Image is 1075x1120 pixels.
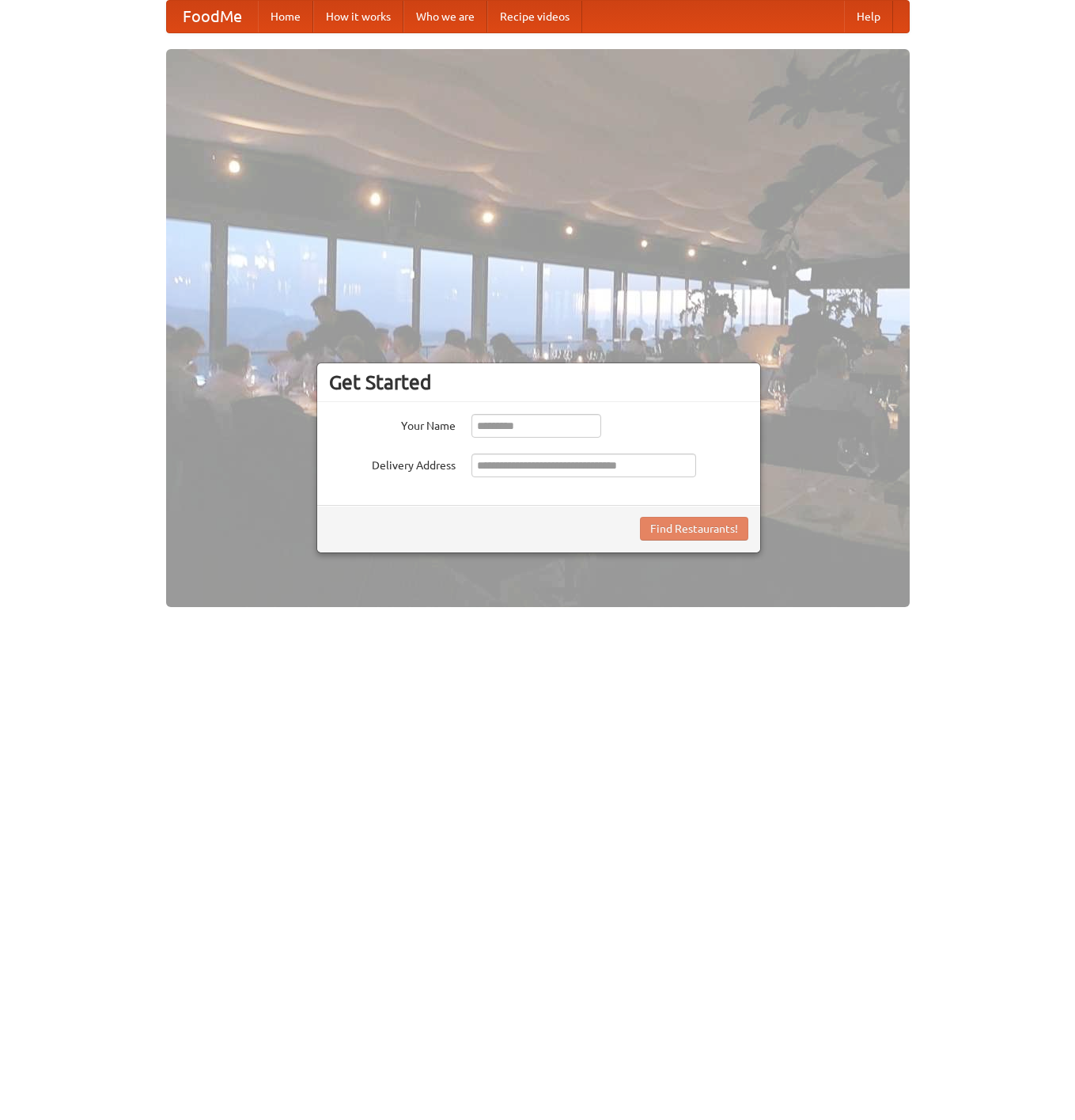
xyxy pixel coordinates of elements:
[844,1,893,32] a: Help
[329,370,748,394] h3: Get Started
[258,1,313,32] a: Home
[403,1,487,32] a: Who we are
[167,1,258,32] a: FoodMe
[313,1,403,32] a: How it works
[329,414,456,434] label: Your Name
[640,517,748,541] button: Find Restaurants!
[487,1,582,32] a: Recipe videos
[329,454,456,473] label: Delivery Address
